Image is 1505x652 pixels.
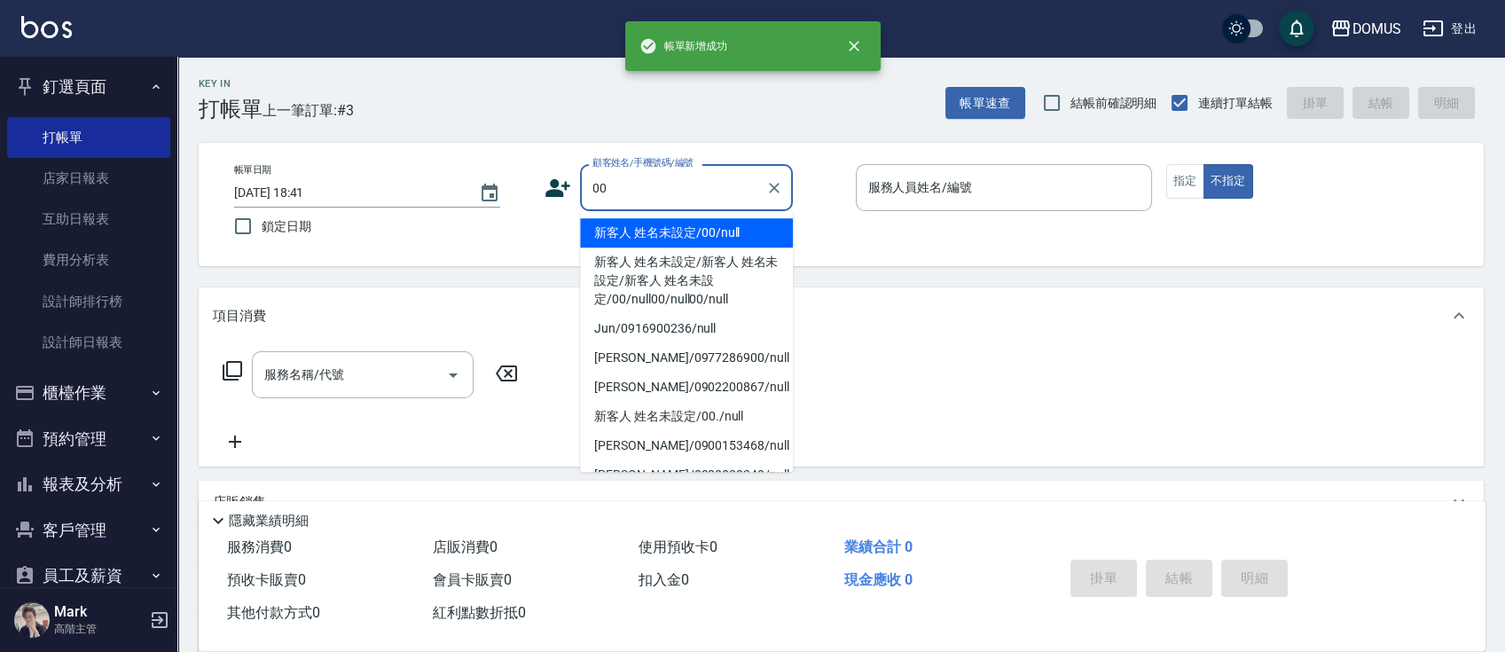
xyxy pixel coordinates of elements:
[835,27,874,66] button: close
[468,172,511,215] button: Choose date, selected date is 2025-09-05
[263,99,354,122] span: 上一筆訂單:#3
[580,402,793,431] li: 新客人 姓名未設定/00./null
[7,281,170,322] a: 設計師排行榜
[7,117,170,158] a: 打帳單
[945,87,1025,120] button: 帳單速查
[7,158,170,199] a: 店家日報表
[843,538,912,555] span: 業績合計 0
[21,16,72,38] img: Logo
[1352,18,1401,40] div: DOMUS
[1070,94,1157,113] span: 結帳前確認明細
[199,481,1484,523] div: 店販銷售
[234,163,271,177] label: 帳單日期
[592,156,694,169] label: 顧客姓名/手機號碼/編號
[7,461,170,507] button: 報表及分析
[199,97,263,122] h3: 打帳單
[199,287,1484,344] div: 項目消費
[199,78,263,90] h2: Key In
[7,199,170,240] a: 互助日報表
[7,553,170,599] button: 員工及薪資
[227,604,320,621] span: 其他付款方式 0
[433,604,526,621] span: 紅利點數折抵 0
[7,322,170,363] a: 設計師日報表
[639,571,689,588] span: 扣入金 0
[229,512,309,530] p: 隱藏業績明細
[639,538,717,555] span: 使用預收卡 0
[54,603,145,621] h5: Mark
[1279,11,1314,46] button: save
[1415,12,1484,45] button: 登出
[639,37,728,55] span: 帳單新增成功
[762,176,787,200] button: Clear
[1323,11,1408,47] button: DOMUS
[7,240,170,280] a: 費用分析表
[1198,94,1273,113] span: 連續打單結帳
[1166,164,1204,199] button: 指定
[7,416,170,462] button: 預約管理
[580,460,793,490] li: [PERSON_NAME]/0980020240/null
[213,307,266,326] p: 項目消費
[439,361,467,389] button: Open
[213,493,266,512] p: 店販銷售
[580,314,793,343] li: Jun/0916900236/null
[227,571,306,588] span: 預收卡販賣 0
[433,538,498,555] span: 店販消費 0
[262,217,311,236] span: 鎖定日期
[234,178,461,208] input: YYYY/MM/DD hh:mm
[580,247,793,314] li: 新客人 姓名未設定/新客人 姓名未設定/新客人 姓名未設定/00/null00/null00/null
[843,571,912,588] span: 現金應收 0
[433,571,512,588] span: 會員卡販賣 0
[7,507,170,554] button: 客戶管理
[7,64,170,110] button: 釘選頁面
[580,218,793,247] li: 新客人 姓名未設定/00/null
[227,538,292,555] span: 服務消費 0
[580,373,793,402] li: [PERSON_NAME]/0902200867/null
[54,621,145,637] p: 高階主管
[14,602,50,638] img: Person
[580,343,793,373] li: [PERSON_NAME]/0977286900/null
[1203,164,1253,199] button: 不指定
[7,370,170,416] button: 櫃檯作業
[580,431,793,460] li: [PERSON_NAME]/0900153468/null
